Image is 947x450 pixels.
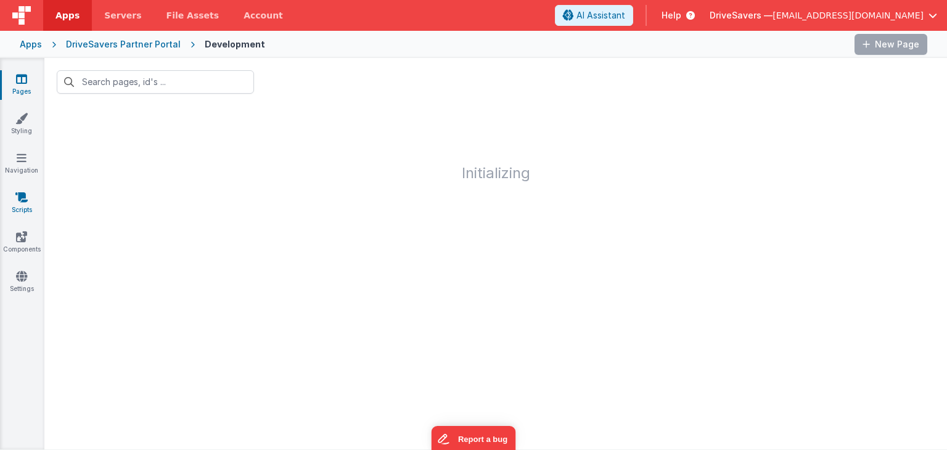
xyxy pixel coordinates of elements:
div: Apps [20,38,42,51]
button: DriveSavers — [EMAIL_ADDRESS][DOMAIN_NAME] [710,9,937,22]
button: New Page [855,34,927,55]
span: AI Assistant [576,9,625,22]
div: DriveSavers Partner Portal [66,38,181,51]
span: DriveSavers — [710,9,773,22]
span: Apps [55,9,80,22]
span: [EMAIL_ADDRESS][DOMAIN_NAME] [773,9,924,22]
span: File Assets [166,9,219,22]
input: Search pages, id's ... [57,70,254,94]
span: Help [662,9,681,22]
div: Development [205,38,265,51]
button: AI Assistant [555,5,633,26]
h1: Initializing [44,106,947,181]
span: Servers [104,9,141,22]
